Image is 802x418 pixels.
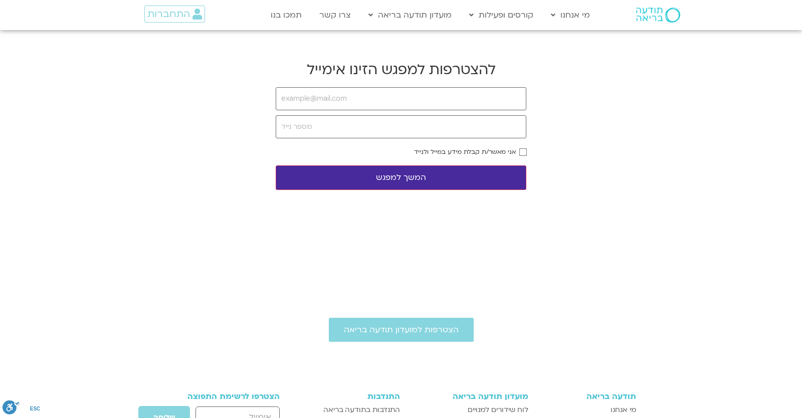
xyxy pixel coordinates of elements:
a: תמכו בנו [266,6,307,25]
img: תודעה בריאה [636,8,680,23]
h3: תודעה בריאה [538,392,637,401]
span: התנדבות בתודעה בריאה [323,404,400,416]
a: התנדבות בתודעה בריאה [307,404,400,416]
a: מי אנחנו [546,6,595,25]
button: המשך למפגש [276,165,526,190]
span: התחברות [147,9,190,20]
a: לוח שידורים למנויים [410,404,528,416]
input: example@mail.com [276,87,526,110]
a: מועדון תודעה בריאה [363,6,457,25]
input: מספר נייד [276,115,526,138]
a: התחברות [144,6,205,23]
span: מי אנחנו [611,404,636,416]
h3: הצטרפו לרשימת התפוצה [166,392,280,401]
span: הצטרפות למועדון תודעה בריאה [344,325,459,334]
a: קורסים ופעילות [464,6,538,25]
h3: התנדבות [307,392,400,401]
span: לוח שידורים למנויים [468,404,528,416]
h2: להצטרפות למפגש הזינו אימייל [276,60,526,79]
a: מי אנחנו [538,404,637,416]
h3: מועדון תודעה בריאה [410,392,528,401]
label: אני מאשר/ת קבלת מידע במייל ולנייד [414,148,516,155]
a: צרו קשר [314,6,356,25]
a: הצטרפות למועדון תודעה בריאה [329,318,474,342]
